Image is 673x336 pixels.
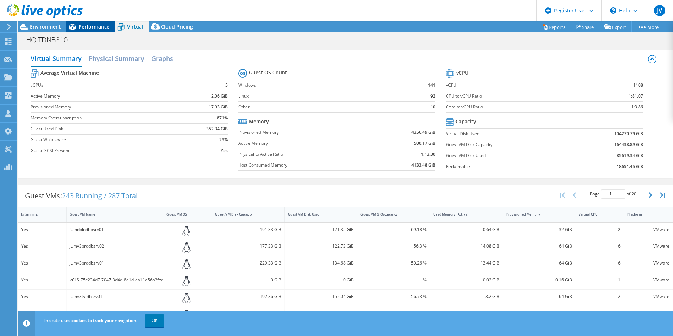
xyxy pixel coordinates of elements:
[40,69,99,76] b: Average Virtual Machine
[610,7,616,14] svg: \n
[579,226,621,234] div: 2
[627,293,669,300] div: VMware
[70,212,152,217] div: Guest VM Name
[70,293,160,300] div: jumv3tstdbsrv01
[238,82,409,89] label: Windows
[21,293,63,300] div: Yes
[21,276,63,284] div: Yes
[31,136,181,143] label: Guest Whitespace
[617,152,643,159] b: 85619.34 GiB
[62,191,138,200] span: 243 Running / 287 Total
[221,147,228,154] b: Yes
[411,129,435,136] b: 4356.49 GiB
[537,21,571,32] a: Reports
[31,51,82,67] h2: Virtual Summary
[579,276,621,284] div: 1
[433,276,499,284] div: 0.02 GiB
[238,104,409,111] label: Other
[288,242,354,250] div: 122.73 GiB
[571,21,599,32] a: Share
[433,293,499,300] div: 3.2 GiB
[446,93,591,100] label: CPU to vCPU Ratio
[238,151,373,158] label: Physical to Active Ratio
[627,242,669,250] div: VMware
[633,82,643,89] b: 1108
[161,23,193,30] span: Cloud Pricing
[631,104,643,111] b: 1:3.86
[70,242,160,250] div: jumv3prddbsrv02
[31,114,181,122] label: Memory Oversubscription
[446,141,571,148] label: Guest VM Disk Capacity
[506,293,572,300] div: 64 GiB
[446,163,571,170] label: Reclaimable
[455,118,476,125] b: Capacity
[127,23,143,30] span: Virtual
[31,147,181,154] label: Guest iSCSI Present
[506,259,572,267] div: 64 GiB
[215,226,281,234] div: 191.33 GiB
[360,259,427,267] div: 50.26 %
[590,189,636,199] span: Page of
[145,314,164,327] a: OK
[579,310,621,317] div: 4
[206,125,228,132] b: 352.34 GiB
[579,293,621,300] div: 2
[70,310,160,317] div: jumvmvc64srv03-TBR
[78,23,109,30] span: Performance
[288,276,354,284] div: 0 GiB
[21,212,55,217] div: IsRunning
[288,310,354,317] div: 402.97 GiB
[166,212,200,217] div: Guest VM OS
[614,141,643,148] b: 164438.89 GiB
[446,130,571,137] label: Virtual Disk Used
[211,93,228,100] b: 2.06 GiB
[446,104,591,111] label: Core to vCPU Ratio
[215,293,281,300] div: 192.36 GiB
[360,310,427,317] div: 100 %
[579,259,621,267] div: 6
[411,162,435,169] b: 4133.48 GiB
[627,212,661,217] div: Platform
[23,36,78,44] h1: HQITDNB310
[627,310,669,317] div: VMware
[599,21,632,32] a: Export
[215,310,281,317] div: 1569 GiB
[21,242,63,250] div: Yes
[446,82,591,89] label: vCPU
[215,259,281,267] div: 229.33 GiB
[506,212,564,217] div: Provisioned Memory
[238,140,373,147] label: Active Memory
[215,212,273,217] div: Guest VM Disk Capacity
[506,242,572,250] div: 64 GiB
[433,259,499,267] div: 13.44 GiB
[601,189,625,199] input: jump to page
[629,93,643,100] b: 1:81.07
[433,226,499,234] div: 0.64 GiB
[430,93,435,100] b: 92
[360,242,427,250] div: 56.3 %
[249,118,269,125] b: Memory
[31,125,181,132] label: Guest Used Disk
[414,140,435,147] b: 500.17 GiB
[506,310,572,317] div: 19 GiB
[579,242,621,250] div: 6
[631,191,636,197] span: 20
[21,310,63,317] div: No
[627,276,669,284] div: VMware
[617,163,643,170] b: 18651.45 GiB
[21,226,63,234] div: Yes
[360,276,427,284] div: - %
[151,51,173,66] h2: Graphs
[70,259,160,267] div: jumv3prddbsrv01
[288,212,346,217] div: Guest VM Disk Used
[215,242,281,250] div: 177.33 GiB
[627,259,669,267] div: VMware
[70,276,160,284] div: vCLS-75c234d7-7047-3d4d-8e1d-ea11e56a3fcd
[43,317,137,323] span: This site uses cookies to track your navigation.
[209,104,228,111] b: 17.93 GiB
[249,69,287,76] b: Guest OS Count
[360,212,418,217] div: Guest VM % Occupancy
[631,21,664,32] a: More
[31,93,181,100] label: Active Memory
[360,226,427,234] div: 69.18 %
